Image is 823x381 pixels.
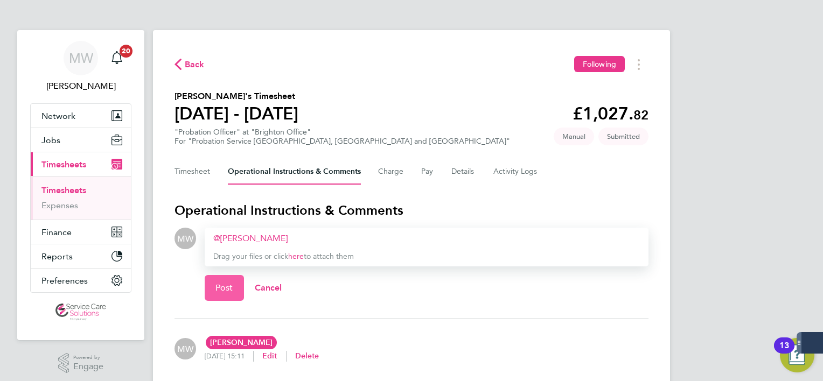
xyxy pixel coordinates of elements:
span: Cancel [255,283,282,293]
h2: [PERSON_NAME]'s Timesheet [175,90,298,103]
button: Cancel [244,275,293,301]
span: MW [69,51,93,65]
button: Edit [262,351,277,362]
button: Activity Logs [493,159,539,185]
span: Back [185,58,205,71]
a: Timesheets [41,185,86,195]
button: Pay [421,159,434,185]
span: Drag your files or click to attach them [213,252,354,261]
button: Jobs [31,128,131,152]
button: Preferences [31,269,131,292]
a: Powered byEngage [58,353,104,373]
div: ​ [213,232,640,245]
button: Timesheets [31,152,131,176]
a: Go to home page [30,304,131,321]
button: Timesheet [175,159,211,185]
span: Powered by [73,353,103,362]
h1: [DATE] - [DATE] [175,103,298,124]
span: Post [215,283,233,293]
div: [DATE] 15:11 [205,352,253,361]
button: Details [451,159,476,185]
span: Finance [41,227,72,237]
span: MW [177,343,193,355]
div: Mark White [175,228,196,249]
span: Reports [41,251,73,262]
span: Edit [262,351,277,361]
span: Mark White [30,80,131,93]
nav: Main navigation [17,30,144,340]
span: MW [177,232,193,244]
span: Engage [73,362,103,371]
span: Delete [295,351,319,361]
button: Finance [31,220,131,244]
button: Post [205,275,244,301]
app-decimal: £1,027. [573,103,648,124]
a: here [288,252,304,261]
span: [PERSON_NAME] [206,336,277,349]
button: Delete [295,351,319,362]
span: Timesheets [41,159,86,170]
a: MW[PERSON_NAME] [30,41,131,93]
span: This timesheet was manually created. [554,128,594,145]
img: servicecare-logo-retina.png [55,304,106,321]
div: Mark White [175,338,196,359]
div: "Probation Officer" at "Brighton Office" [175,128,510,146]
span: Preferences [41,276,88,286]
span: This timesheet is Submitted. [598,128,648,145]
button: Following [574,56,625,72]
button: Reports [31,244,131,268]
h3: Operational Instructions & Comments [175,202,648,219]
button: Operational Instructions & Comments [228,159,361,185]
a: Expenses [41,200,78,210]
a: [PERSON_NAME] [213,233,288,243]
span: Following [583,59,616,69]
button: Timesheets Menu [629,56,648,73]
div: For "Probation Service [GEOGRAPHIC_DATA], [GEOGRAPHIC_DATA] and [GEOGRAPHIC_DATA]" [175,137,510,146]
span: Jobs [41,135,60,145]
div: Timesheets [31,176,131,220]
a: 20 [106,41,128,75]
button: Open Resource Center, 13 new notifications [780,338,814,372]
button: Charge [378,159,404,185]
span: 20 [120,45,132,58]
div: 13 [779,345,789,359]
button: Network [31,104,131,128]
span: Network [41,111,75,121]
button: Back [175,58,205,71]
span: 82 [633,107,648,123]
